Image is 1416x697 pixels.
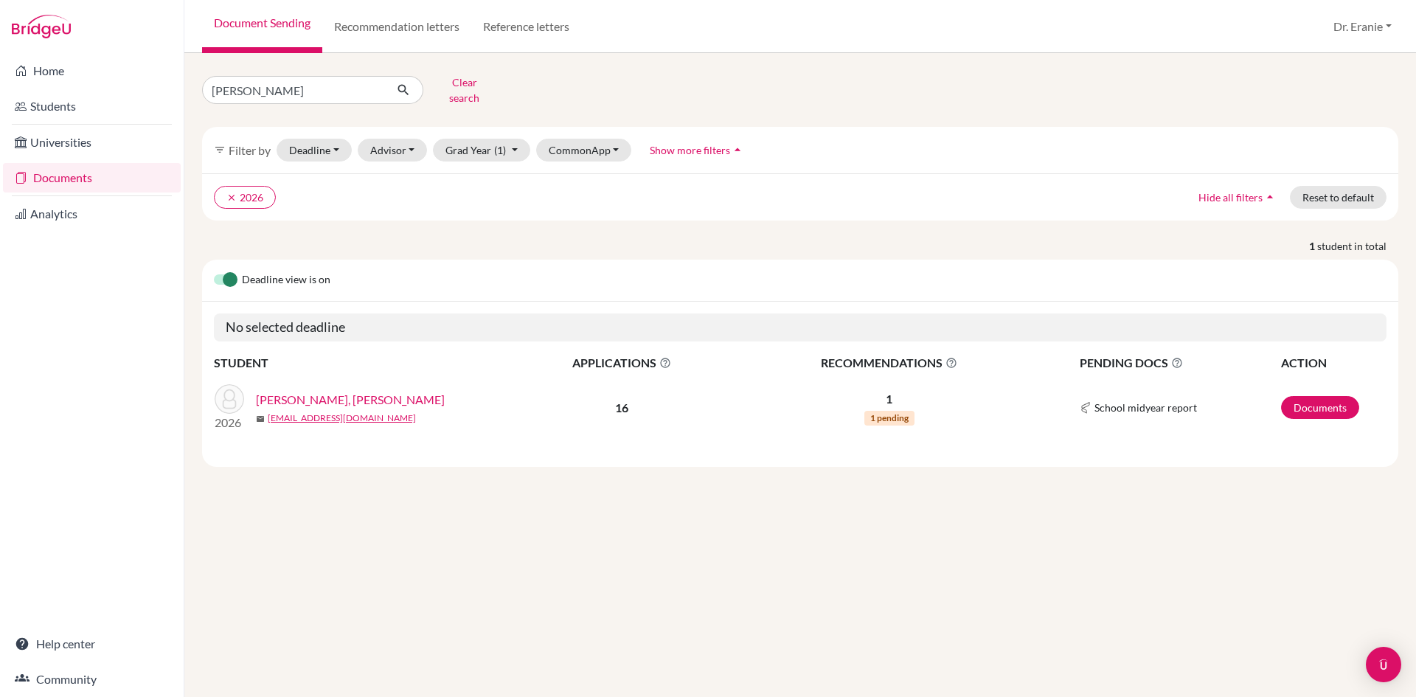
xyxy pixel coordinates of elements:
[1281,396,1359,419] a: Documents
[268,412,416,425] a: [EMAIL_ADDRESS][DOMAIN_NAME]
[1263,190,1277,204] i: arrow_drop_up
[1280,353,1386,372] th: ACTION
[202,76,385,104] input: Find student by name...
[229,143,271,157] span: Filter by
[1094,400,1197,415] span: School midyear report
[1327,13,1398,41] button: Dr. Eranie
[3,163,181,193] a: Documents
[12,15,71,38] img: Bridge-U
[358,139,428,162] button: Advisor
[1198,191,1263,204] span: Hide all filters
[730,142,745,157] i: arrow_drop_up
[637,139,757,162] button: Show more filtersarrow_drop_up
[735,390,1044,408] p: 1
[864,411,914,426] span: 1 pending
[215,414,244,431] p: 2026
[3,199,181,229] a: Analytics
[3,91,181,121] a: Students
[214,313,1386,341] h5: No selected deadline
[536,139,632,162] button: CommonApp
[214,144,226,156] i: filter_list
[494,144,506,156] span: (1)
[3,629,181,659] a: Help center
[1186,186,1290,209] button: Hide all filtersarrow_drop_up
[256,415,265,423] span: mail
[433,139,530,162] button: Grad Year(1)
[1317,238,1398,254] span: student in total
[214,353,509,372] th: STUDENT
[215,384,244,414] img: Hsu, Eagan Ting-Wei
[1309,238,1317,254] strong: 1
[3,665,181,694] a: Community
[3,56,181,86] a: Home
[1080,402,1091,414] img: Common App logo
[1366,647,1401,682] div: Open Intercom Messenger
[3,128,181,157] a: Universities
[1080,354,1280,372] span: PENDING DOCS
[1290,186,1386,209] button: Reset to default
[650,144,730,156] span: Show more filters
[256,391,445,409] a: [PERSON_NAME], [PERSON_NAME]
[277,139,352,162] button: Deadline
[226,193,237,203] i: clear
[510,354,734,372] span: APPLICATIONS
[242,271,330,289] span: Deadline view is on
[735,354,1044,372] span: RECOMMENDATIONS
[214,186,276,209] button: clear2026
[615,400,628,415] b: 16
[423,71,505,109] button: Clear search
